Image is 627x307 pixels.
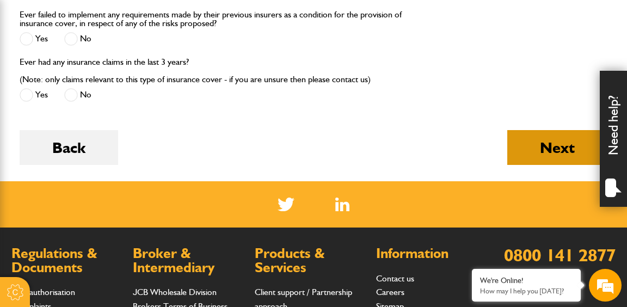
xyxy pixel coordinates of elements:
[64,88,91,102] label: No
[20,130,118,165] button: Back
[14,101,199,125] input: Enter your last name
[20,88,48,102] label: Yes
[335,198,350,211] a: LinkedIn
[133,287,217,297] a: JCB Wholesale Division
[504,244,616,266] a: 0800 141 2877
[255,247,365,274] h2: Products & Services
[133,247,243,274] h2: Broker & Intermediary
[600,71,627,207] div: Need help?
[14,165,199,189] input: Enter your phone number
[376,273,414,284] a: Contact us
[20,32,48,46] label: Yes
[480,276,573,285] div: We're Online!
[376,287,404,297] a: Careers
[57,61,183,75] div: Chat with us now
[148,235,198,250] em: Start Chat
[480,287,573,295] p: How may I help you today?
[507,130,607,165] button: Next
[376,247,487,261] h2: Information
[11,247,122,274] h2: Regulations & Documents
[14,197,199,235] textarea: Type your message and hit 'Enter'
[20,10,406,28] label: Ever failed to implement any requirements made by their previous insurers as a condition for the ...
[20,58,371,84] label: Ever had any insurance claims in the last 3 years? (Note: only claims relevant to this type of in...
[64,32,91,46] label: No
[19,60,46,76] img: d_20077148190_company_1631870298795_20077148190
[278,198,294,211] img: Twitter
[179,5,205,32] div: Minimize live chat window
[14,133,199,157] input: Enter your email address
[335,198,350,211] img: Linked In
[11,287,75,297] a: FCA authorisation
